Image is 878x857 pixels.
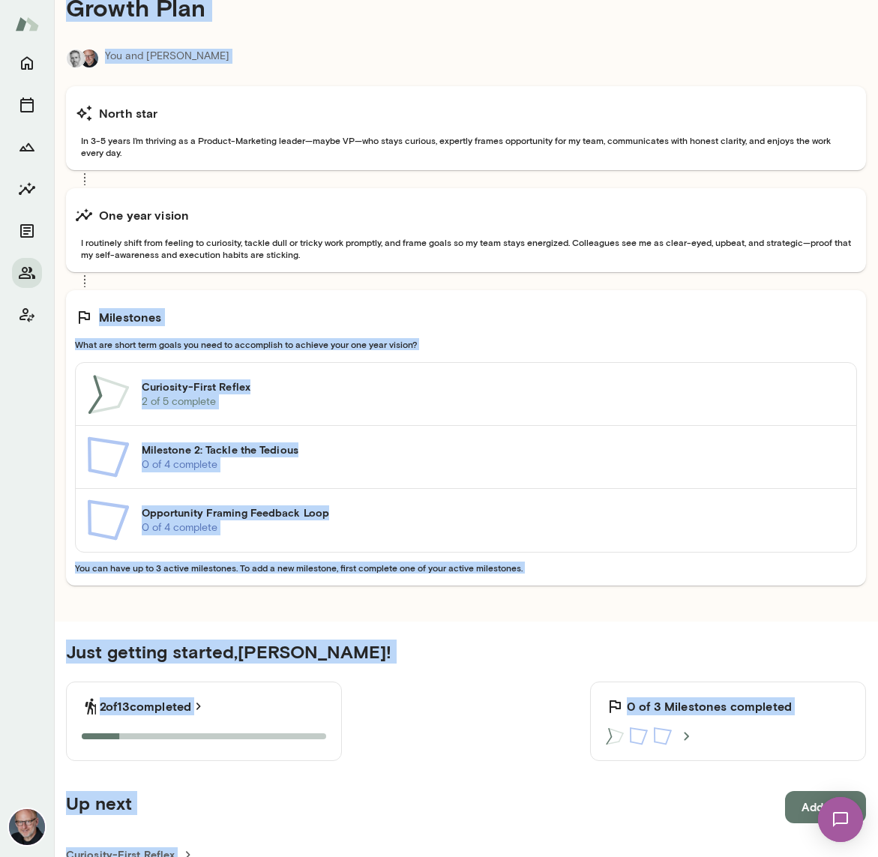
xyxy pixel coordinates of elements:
button: Add step [785,791,866,823]
h6: One year vision [99,206,189,224]
button: Insights [12,174,42,204]
button: Documents [12,216,42,246]
button: Sessions [12,90,42,120]
span: You can have up to 3 active milestones. To add a new milestone, first complete one of your active... [75,562,857,574]
div: Curiosity-First Reflex2 of 5 completeMilestone 2: Tackle the Tedious0 of 4 completeOpportunity Fr... [75,362,857,553]
a: Opportunity Framing Feedback Loop0 of 4 complete [76,489,856,552]
h5: Up next [66,791,132,823]
p: 0 of 4 complete [142,520,844,535]
a: Curiosity-First Reflex2 of 5 complete [76,363,856,426]
img: Mento [15,10,39,38]
button: North starIn 3-5 years I’m thriving as a Product-Marketing leader—maybe VP—who stays curious, exp... [66,86,866,170]
h6: 0 of 3 Milestones completed [627,697,792,715]
button: Growth Plan [12,132,42,162]
span: In 3-5 years I’m thriving as a Product-Marketing leader—maybe VP—who stays curious, expertly fram... [75,134,857,158]
button: Members [12,258,42,288]
button: Client app [12,300,42,330]
span: I routinely shift from feeling to curiosity, tackle dull or tricky work promptly, and frame goals... [75,236,857,260]
a: Milestone 2: Tackle the Tedious0 of 4 complete [76,426,856,489]
img: George Baier IV [67,49,85,67]
button: One year visionI routinely shift from feeling to curiosity, tackle dull or tricky work promptly, ... [66,188,866,272]
h6: Curiosity-First Reflex [142,379,844,394]
button: Home [12,48,42,78]
img: Nick Gould [80,49,98,67]
h6: Opportunity Framing Feedback Loop [142,505,844,520]
h6: Milestones [99,308,162,326]
h6: Milestone 2: Tackle the Tedious [142,442,844,457]
h6: North star [99,104,158,122]
img: Nick Gould [9,809,45,845]
p: 0 of 4 complete [142,457,844,472]
span: What are short term goals you need to accomplish to achieve your one year vision? [75,338,857,350]
a: 2of13completed [100,697,206,715]
h5: Just getting started, [PERSON_NAME] ! [66,640,866,664]
p: 2 of 5 complete [142,394,844,409]
p: You and [PERSON_NAME] [105,49,229,68]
